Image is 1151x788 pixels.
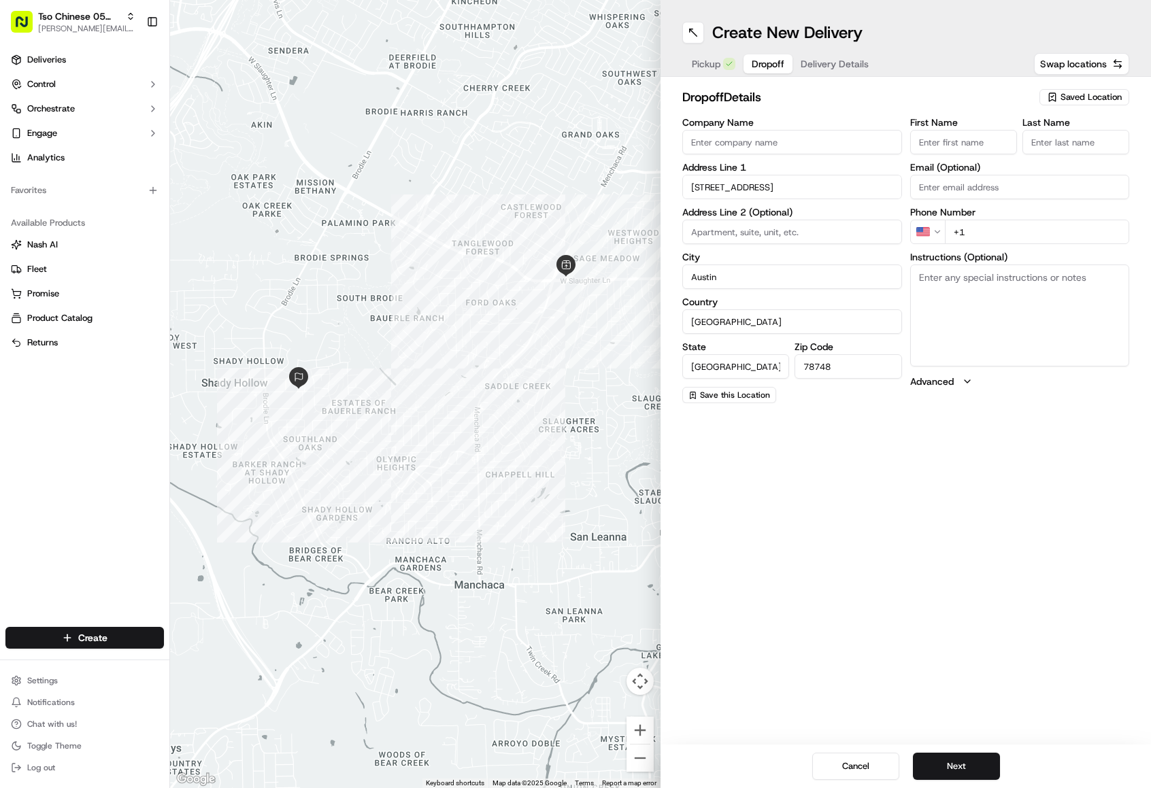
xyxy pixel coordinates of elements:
[493,779,567,787] span: Map data ©2025 Google
[5,179,164,201] div: Favorites
[5,73,164,95] button: Control
[11,263,159,275] a: Fleet
[5,307,164,329] button: Product Catalog
[27,288,59,300] span: Promise
[38,10,120,23] button: Tso Chinese 05 [PERSON_NAME]
[5,671,164,690] button: Settings
[27,740,82,751] span: Toggle Theme
[913,753,1000,780] button: Next
[682,175,902,199] input: Enter address
[5,758,164,777] button: Log out
[5,736,164,755] button: Toggle Theme
[682,207,902,217] label: Address Line 2 (Optional)
[426,778,484,788] button: Keyboard shortcuts
[27,263,47,275] span: Fleet
[1040,57,1107,71] span: Swap locations
[1022,130,1129,154] input: Enter last name
[682,342,789,352] label: State
[11,337,159,349] a: Returns
[682,309,902,334] input: Enter country
[910,175,1130,199] input: Enter email address
[27,762,55,773] span: Log out
[5,627,164,649] button: Create
[27,239,58,251] span: Nash AI
[14,199,24,209] div: 📗
[812,753,899,780] button: Cancel
[11,239,159,251] a: Nash AI
[910,252,1130,262] label: Instructions (Optional)
[1039,88,1129,107] button: Saved Location
[14,14,41,41] img: Nash
[682,354,789,379] input: Enter state
[5,212,164,234] div: Available Products
[27,127,57,139] span: Engage
[11,312,159,324] a: Product Catalog
[27,103,75,115] span: Orchestrate
[682,252,902,262] label: City
[752,57,784,71] span: Dropoff
[5,147,164,169] a: Analytics
[627,744,654,772] button: Zoom out
[78,631,107,645] span: Create
[682,162,902,172] label: Address Line 1
[5,49,164,71] a: Deliveries
[27,697,75,708] span: Notifications
[5,98,164,120] button: Orchestrate
[795,354,901,379] input: Enter zip code
[682,264,902,289] input: Enter city
[682,88,1031,107] h2: dropoff Details
[27,675,58,686] span: Settings
[27,78,56,90] span: Control
[173,770,218,788] img: Google
[11,288,159,300] a: Promise
[5,258,164,280] button: Fleet
[110,192,224,216] a: 💻API Documentation
[5,234,164,256] button: Nash AI
[692,57,720,71] span: Pickup
[682,130,902,154] input: Enter company name
[5,283,164,305] button: Promise
[910,207,1130,217] label: Phone Number
[5,332,164,354] button: Returns
[27,152,65,164] span: Analytics
[27,719,77,730] span: Chat with us!
[910,118,1017,127] label: First Name
[8,192,110,216] a: 📗Knowledge Base
[14,130,38,154] img: 1736555255976-a54dd68f-1ca7-489b-9aae-adbdc363a1c4
[712,22,863,44] h1: Create New Delivery
[945,220,1130,244] input: Enter phone number
[115,199,126,209] div: 💻
[46,143,172,154] div: We're available if you need us!
[14,54,248,76] p: Welcome 👋
[627,717,654,744] button: Zoom in
[46,130,223,143] div: Start new chat
[5,693,164,712] button: Notifications
[682,387,776,403] button: Save this Location
[27,197,104,211] span: Knowledge Base
[1022,118,1129,127] label: Last Name
[27,337,58,349] span: Returns
[700,390,770,400] span: Save this Location
[27,312,93,324] span: Product Catalog
[795,342,901,352] label: Zip Code
[5,715,164,734] button: Chat with us!
[682,118,902,127] label: Company Name
[38,23,135,34] button: [PERSON_NAME][EMAIL_ADDRESS][DOMAIN_NAME]
[27,54,66,66] span: Deliveries
[96,230,165,241] a: Powered byPylon
[129,197,218,211] span: API Documentation
[173,770,218,788] a: Open this area in Google Maps (opens a new window)
[627,668,654,695] button: Map camera controls
[682,220,902,244] input: Apartment, suite, unit, etc.
[801,57,869,71] span: Delivery Details
[231,134,248,150] button: Start new chat
[910,162,1130,172] label: Email (Optional)
[910,130,1017,154] input: Enter first name
[1034,53,1129,75] button: Swap locations
[5,5,141,38] button: Tso Chinese 05 [PERSON_NAME][PERSON_NAME][EMAIL_ADDRESS][DOMAIN_NAME]
[35,88,245,102] input: Got a question? Start typing here...
[910,375,954,388] label: Advanced
[575,779,594,787] a: Terms (opens in new tab)
[5,122,164,144] button: Engage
